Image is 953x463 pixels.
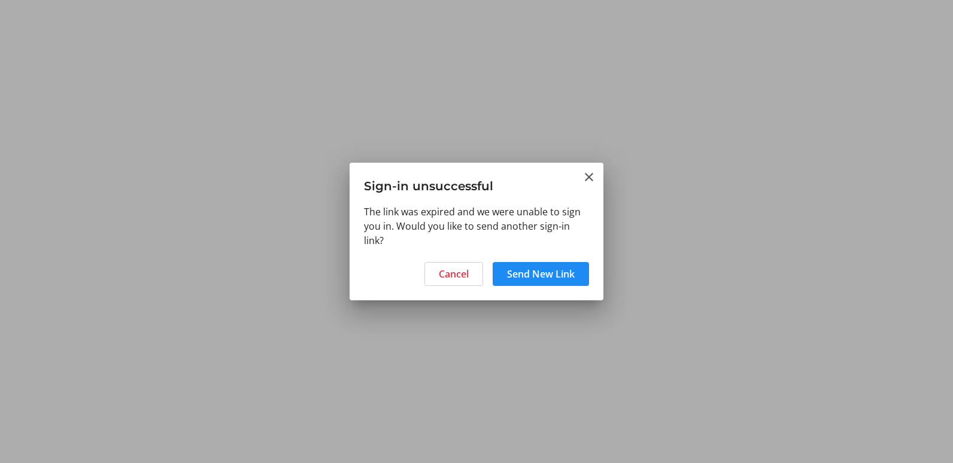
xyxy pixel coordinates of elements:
[507,267,575,281] span: Send New Link
[493,262,589,286] button: Send New Link
[350,205,603,255] div: The link was expired and we were unable to sign you in. Would you like to send another sign-in link?
[439,267,469,281] span: Cancel
[582,170,596,184] button: Close
[350,163,603,204] h3: Sign-in unsuccessful
[424,262,483,286] button: Cancel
